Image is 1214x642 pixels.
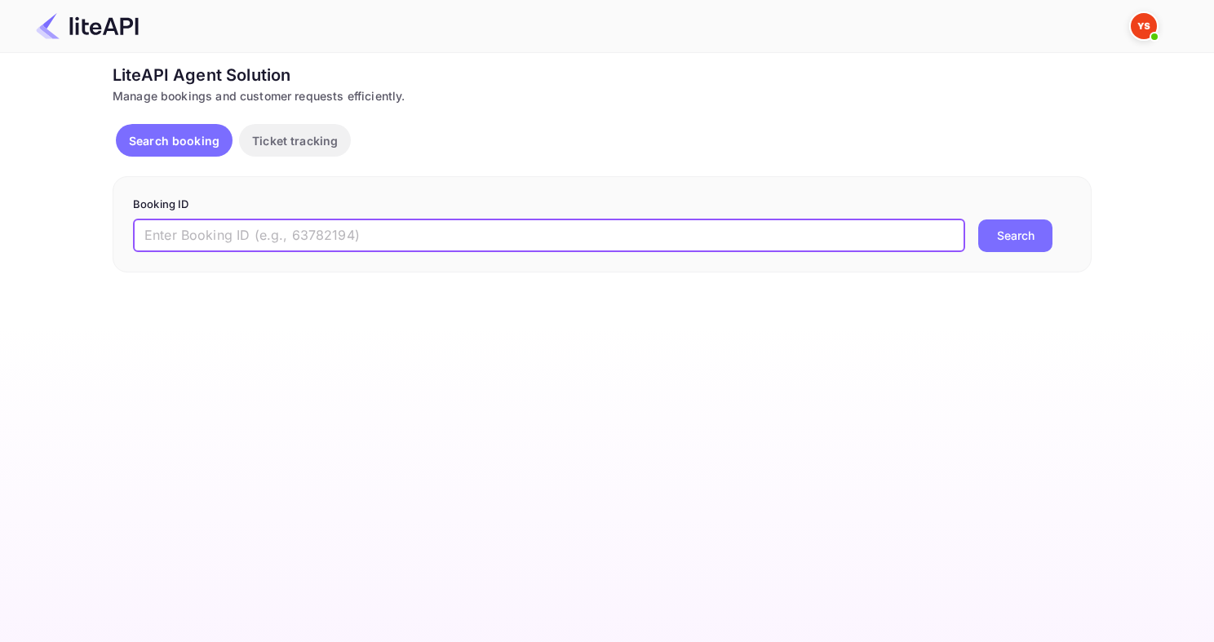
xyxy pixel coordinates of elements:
div: LiteAPI Agent Solution [113,63,1092,87]
p: Ticket tracking [252,132,338,149]
div: Manage bookings and customer requests efficiently. [113,87,1092,104]
img: LiteAPI Logo [36,13,139,39]
input: Enter Booking ID (e.g., 63782194) [133,219,965,252]
p: Booking ID [133,197,1071,213]
p: Search booking [129,132,219,149]
img: Yandex Support [1131,13,1157,39]
button: Search [978,219,1052,252]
